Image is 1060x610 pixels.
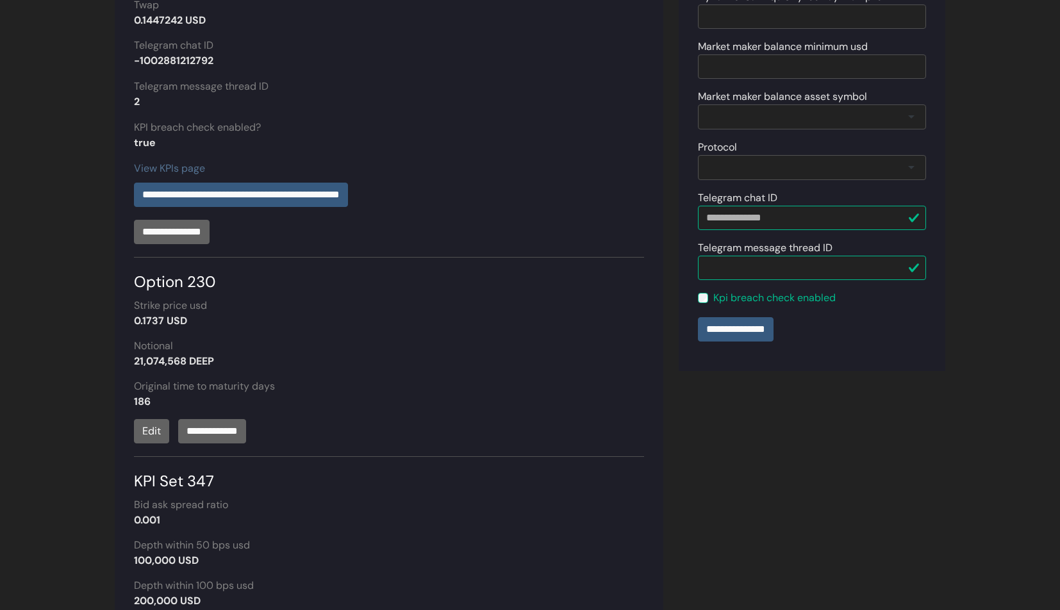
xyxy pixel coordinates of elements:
[134,79,269,94] label: Telegram message thread ID
[134,38,213,53] label: Telegram chat ID
[698,240,832,256] label: Telegram message thread ID
[134,298,207,313] label: Strike price usd
[134,497,228,513] label: Bid ask spread ratio
[698,190,777,206] label: Telegram chat ID
[134,419,169,443] a: Edit
[134,314,187,327] strong: 0.1737 USD
[134,338,173,354] label: Notional
[134,578,254,593] label: Depth within 100 bps usd
[134,379,275,394] label: Original time to maturity days
[134,354,214,368] strong: 21,074,568 DEEP
[134,513,160,527] strong: 0.001
[134,554,199,567] strong: 100,000 USD
[134,54,213,67] strong: -1002881212792
[134,594,201,607] strong: 200,000 USD
[134,395,151,408] strong: 186
[134,456,644,493] div: KPI Set 347
[134,538,250,553] label: Depth within 50 bps usd
[134,13,206,27] strong: 0.1447242 USD
[698,89,867,104] label: Market maker balance asset symbol
[134,136,156,149] strong: true
[134,120,261,135] label: KPI breach check enabled?
[713,290,836,306] label: Kpi breach check enabled
[698,39,868,54] label: Market maker balance minimum usd
[134,95,140,108] strong: 2
[698,140,737,155] label: Protocol
[134,257,644,293] div: Option 230
[134,161,205,175] a: View KPIs page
